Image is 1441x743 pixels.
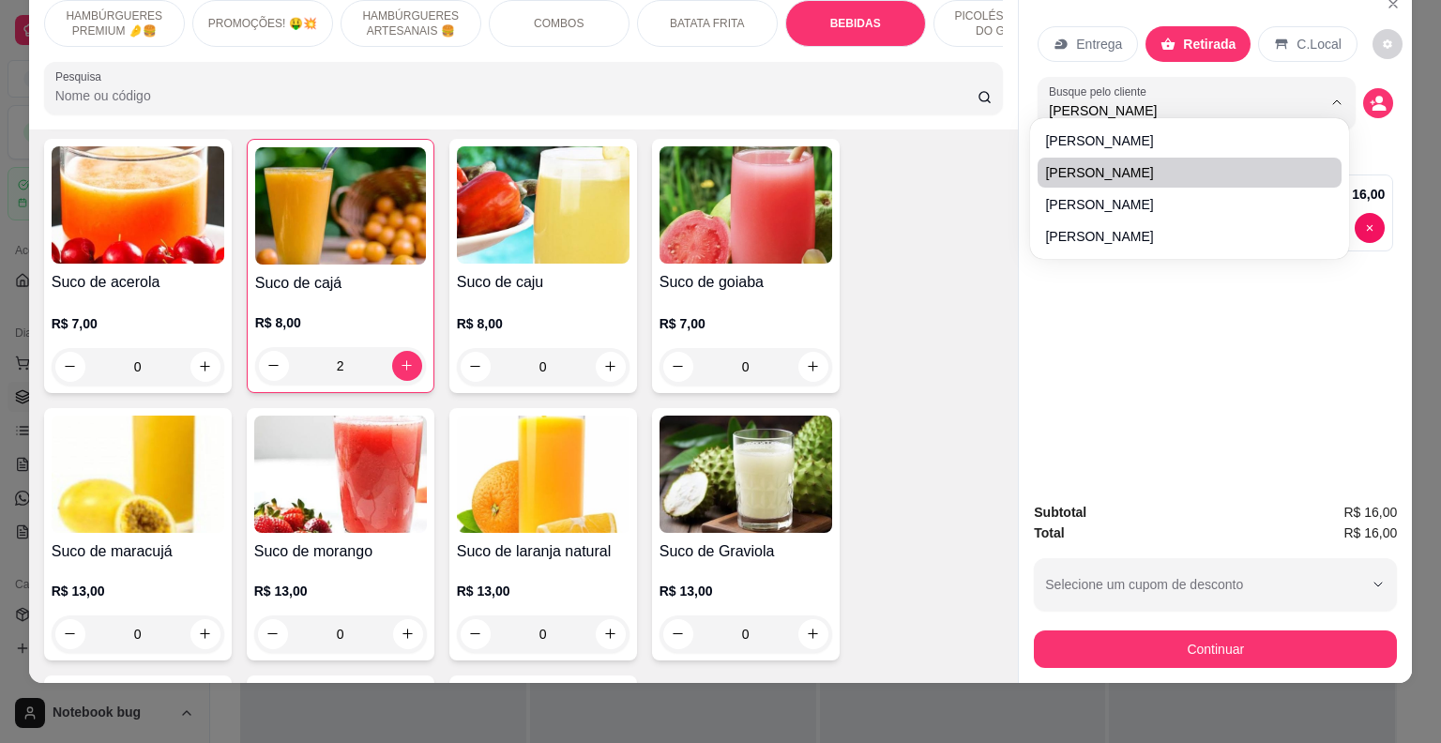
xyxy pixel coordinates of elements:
[457,314,629,333] p: R$ 8,00
[52,416,224,533] img: product-image
[1343,523,1397,543] span: R$ 16,00
[1038,126,1341,251] ul: Suggestions
[52,582,224,600] p: R$ 13,00
[534,16,584,31] p: COMBOS
[830,16,881,31] p: BEBIDAS
[1045,195,1314,214] span: [PERSON_NAME]
[660,146,832,264] img: product-image
[254,582,427,600] p: R$ 13,00
[1045,227,1314,246] span: [PERSON_NAME]
[1322,87,1352,117] button: Show suggestions
[255,313,426,332] p: R$ 8,00
[52,540,224,563] h4: Suco de maracujá
[60,8,169,38] p: HAMBÚRGUERES PREMIUM 🤌🍔
[660,271,832,294] h4: Suco de goiaba
[1343,502,1397,523] span: R$ 16,00
[660,582,832,600] p: R$ 13,00
[55,86,978,105] input: Pesquisa
[208,16,317,31] p: PROMOÇÕES! 🤑💥
[356,8,465,38] p: HAMBÚRGUERES ARTESANAIS 🍔
[55,68,108,84] label: Pesquisa
[670,16,745,31] p: BATATA FRITA
[457,271,629,294] h4: Suco de caju
[457,582,629,600] p: R$ 13,00
[1373,29,1403,59] button: decrease-product-quantity
[1363,88,1393,118] button: decrease-product-quantity
[660,416,832,533] img: product-image
[1034,525,1064,540] strong: Total
[1049,101,1292,120] input: Busque pelo cliente
[255,147,426,265] img: product-image
[255,272,426,295] h4: Suco de cajá
[1049,83,1153,99] label: Busque pelo cliente
[457,540,629,563] h4: Suco de laranja natural
[52,314,224,333] p: R$ 7,00
[1045,131,1314,150] span: [PERSON_NAME]
[1355,213,1385,243] button: decrease-product-quantity
[1034,505,1086,520] strong: Subtotal
[254,416,427,533] img: product-image
[457,146,629,264] img: product-image
[1034,630,1397,668] button: Continuar
[457,416,629,533] img: product-image
[52,146,224,264] img: product-image
[660,314,832,333] p: R$ 7,00
[1297,35,1341,53] p: C.Local
[1076,35,1122,53] p: Entrega
[1045,163,1314,182] span: [PERSON_NAME]
[254,540,427,563] h4: Suco de morango
[660,540,832,563] h4: Suco de Graviola
[52,271,224,294] h4: Suco de acerola
[949,8,1058,38] p: PICOLÉS FRUTOS DO GOIÁS
[1331,185,1385,204] p: R$ 16,00
[1183,35,1236,53] p: Retirada
[1034,122,1344,255] div: Suggestions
